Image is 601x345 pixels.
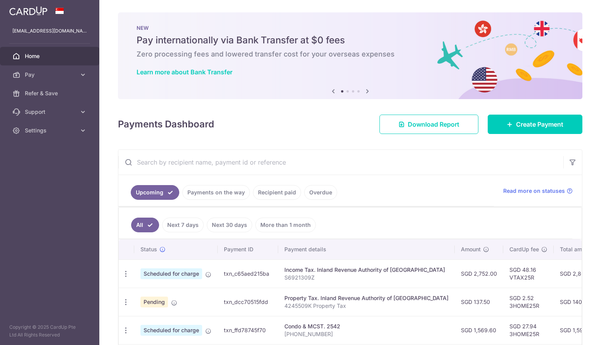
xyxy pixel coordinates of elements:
td: txn_dcc70515fdd [218,288,278,316]
p: NEW [137,25,564,31]
a: All [131,218,159,232]
h5: Pay internationally via Bank Transfer at $0 fees [137,34,564,46]
img: CardUp [9,6,47,15]
a: Upcoming [131,185,179,200]
span: Scheduled for charge [140,268,202,279]
a: Create Payment [488,115,582,134]
span: Refer & Save [25,89,76,97]
div: Income Tax. Inland Revenue Authority of [GEOGRAPHIC_DATA] [284,266,449,274]
img: Bank transfer banner [118,12,582,99]
td: SGD 2.52 3HOME25R [503,288,554,316]
h6: Zero processing fees and lowered transfer cost for your overseas expenses [137,50,564,59]
span: Support [25,108,76,116]
p: S6921309Z [284,274,449,281]
p: [PHONE_NUMBER] [284,330,449,338]
span: Pending [140,297,168,307]
a: Recipient paid [253,185,301,200]
a: Payments on the way [182,185,250,200]
span: Scheduled for charge [140,325,202,336]
a: Overdue [304,185,337,200]
div: Condo & MCST. 2542 [284,323,449,330]
input: Search by recipient name, payment id or reference [118,150,563,175]
td: SGD 137.50 [455,288,503,316]
span: Pay [25,71,76,79]
span: CardUp fee [509,245,539,253]
td: SGD 2,752.00 [455,259,503,288]
td: txn_ffd78745f70 [218,316,278,344]
span: Amount [461,245,481,253]
td: txn_c65aed215ba [218,259,278,288]
div: Property Tax. Inland Revenue Authority of [GEOGRAPHIC_DATA] [284,294,449,302]
td: SGD 1,569.60 [455,316,503,344]
td: SGD 48.16 VTAX25R [503,259,554,288]
span: Home [25,52,76,60]
h4: Payments Dashboard [118,117,214,131]
a: Read more on statuses [503,187,573,195]
span: Total amt. [560,245,585,253]
span: Read more on statuses [503,187,565,195]
a: Next 30 days [207,218,252,232]
span: Settings [25,127,76,134]
a: Learn more about Bank Transfer [137,68,232,76]
span: Download Report [408,120,459,129]
td: SGD 27.94 3HOME25R [503,316,554,344]
a: More than 1 month [255,218,316,232]
th: Payment ID [218,239,278,259]
a: Download Report [379,115,478,134]
p: 4245509K Property Tax [284,302,449,310]
span: Create Payment [516,120,563,129]
span: Status [140,245,157,253]
a: Next 7 days [162,218,204,232]
p: [EMAIL_ADDRESS][DOMAIN_NAME] [12,27,87,35]
th: Payment details [278,239,455,259]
